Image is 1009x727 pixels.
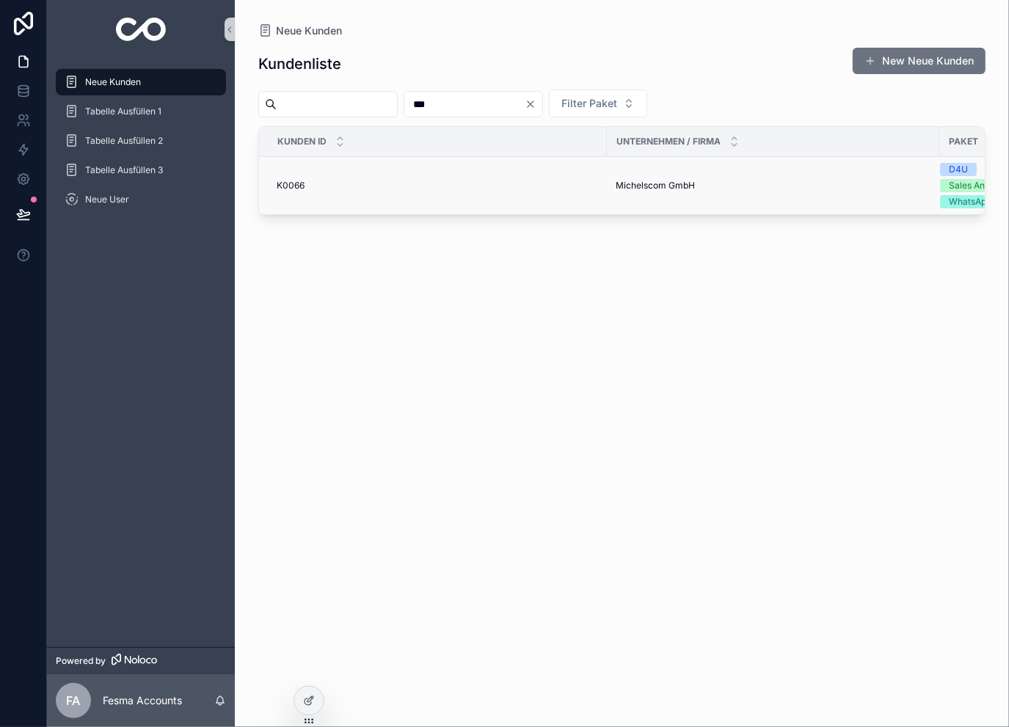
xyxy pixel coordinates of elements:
span: Neue Kunden [85,76,141,88]
span: Neue Kunden [276,23,342,38]
a: Michelscom GmbH [616,180,930,191]
a: Tabelle Ausfüllen 1 [56,98,226,125]
span: Filter Paket [561,96,617,111]
div: WhatsApp [949,195,991,208]
span: Powered by [56,655,106,667]
span: Michelscom GmbH [616,180,695,191]
a: Powered by [47,647,235,674]
a: Neue User [56,186,226,213]
button: Clear [525,98,542,110]
span: Unternehmen / Firma [616,136,721,147]
span: Tabelle Ausfüllen 3 [85,164,163,176]
a: Tabelle Ausfüllen 2 [56,128,226,154]
span: FA [67,692,81,709]
div: scrollable content [47,59,235,232]
span: Kunden ID [277,136,327,147]
a: Neue Kunden [258,23,342,38]
span: Paket [949,136,978,147]
span: Neue User [85,194,129,205]
span: K0066 [277,180,305,191]
div: D4U [949,163,968,176]
h1: Kundenliste [258,54,341,74]
a: K0066 [277,180,598,191]
img: App logo [116,18,167,41]
button: Select Button [549,89,647,117]
span: Tabelle Ausfüllen 2 [85,135,163,147]
a: Tabelle Ausfüllen 3 [56,157,226,183]
a: Neue Kunden [56,69,226,95]
span: Tabelle Ausfüllen 1 [85,106,161,117]
button: New Neue Kunden [853,48,986,74]
p: Fesma Accounts [103,693,182,708]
